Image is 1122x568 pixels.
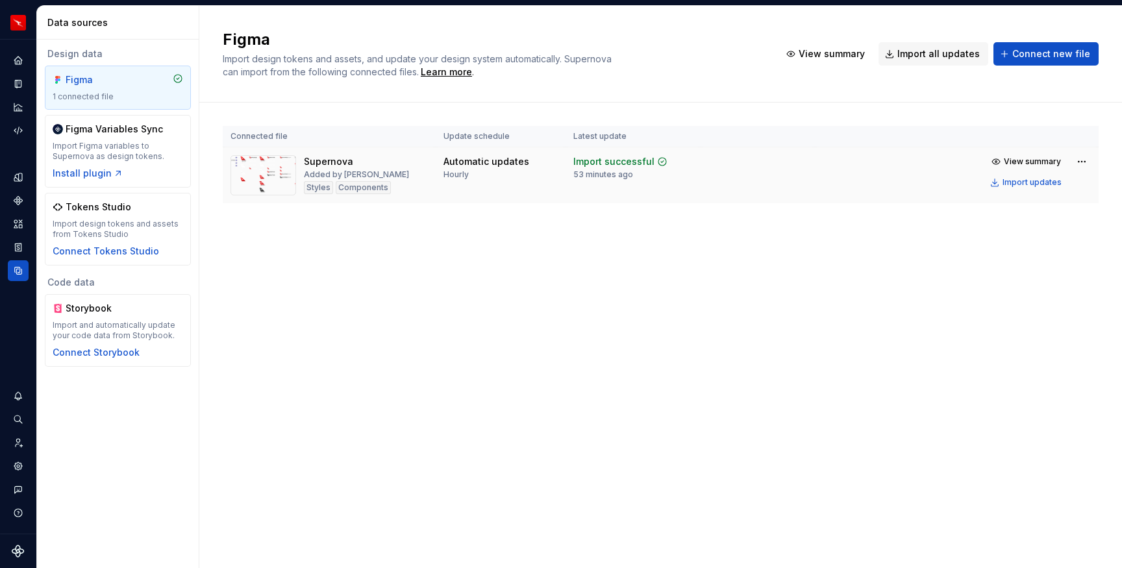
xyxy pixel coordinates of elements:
[993,42,1099,66] button: Connect new file
[53,219,183,240] div: Import design tokens and assets from Tokens Studio
[8,237,29,258] a: Storybook stories
[223,53,614,77] span: Import design tokens and assets, and update your design system automatically. Supernova can impor...
[986,153,1067,171] button: View summary
[304,181,333,194] div: Styles
[419,68,474,77] span: .
[8,479,29,500] button: Contact support
[573,169,633,180] div: 53 minutes ago
[45,294,191,367] a: StorybookImport and automatically update your code data from Storybook.Connect Storybook
[223,126,436,147] th: Connected file
[304,155,353,168] div: Supernova
[573,155,654,168] div: Import successful
[53,245,159,258] button: Connect Tokens Studio
[45,47,191,60] div: Design data
[780,42,873,66] button: View summary
[53,167,123,180] button: Install plugin
[8,456,29,476] a: Settings
[10,15,26,31] img: 6b187050-a3ed-48aa-8485-808e17fcee26.png
[53,346,140,359] button: Connect Storybook
[1003,177,1062,188] div: Import updates
[8,214,29,234] a: Assets
[8,386,29,406] button: Notifications
[8,190,29,211] a: Components
[53,141,183,162] div: Import Figma variables to Supernova as design tokens.
[8,120,29,141] a: Code automation
[304,169,409,180] div: Added by [PERSON_NAME]
[879,42,988,66] button: Import all updates
[45,115,191,188] a: Figma Variables SyncImport Figma variables to Supernova as design tokens.Install plugin
[45,193,191,265] a: Tokens StudioImport design tokens and assets from Tokens StudioConnect Tokens Studio
[8,167,29,188] a: Design tokens
[8,432,29,453] a: Invite team
[421,66,472,79] a: Learn more
[8,73,29,94] a: Documentation
[443,169,469,180] div: Hourly
[12,545,25,558] svg: Supernova Logo
[53,92,183,102] div: 1 connected file
[566,126,701,147] th: Latest update
[66,302,128,315] div: Storybook
[443,155,529,168] div: Automatic updates
[223,29,764,50] h2: Figma
[47,16,193,29] div: Data sources
[799,47,865,60] span: View summary
[8,260,29,281] a: Data sources
[8,409,29,430] button: Search ⌘K
[8,97,29,117] a: Analytics
[1012,47,1090,60] span: Connect new file
[45,66,191,110] a: Figma1 connected file
[45,276,191,289] div: Code data
[986,173,1067,191] button: Import updates
[66,123,163,136] div: Figma Variables Sync
[336,181,391,194] div: Components
[66,201,131,214] div: Tokens Studio
[436,126,566,147] th: Update schedule
[66,73,128,86] div: Figma
[8,50,29,71] a: Home
[897,47,980,60] span: Import all updates
[53,320,183,341] div: Import and automatically update your code data from Storybook.
[1004,156,1061,167] span: View summary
